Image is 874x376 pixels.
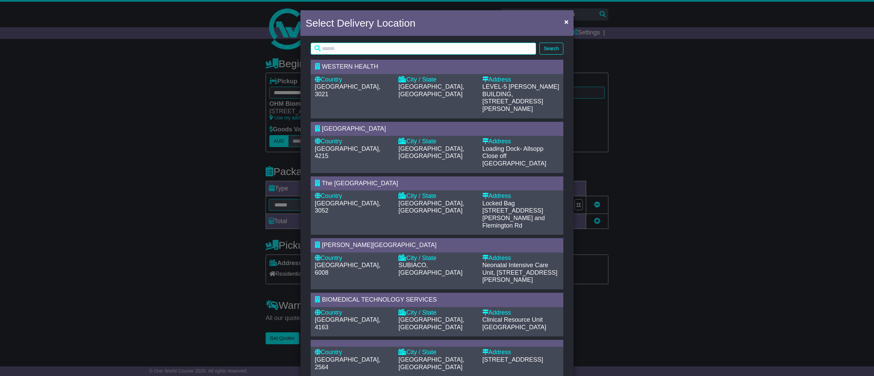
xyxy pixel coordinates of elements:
[398,356,464,371] span: [GEOGRAPHIC_DATA], [GEOGRAPHIC_DATA]
[322,296,437,303] span: BIOMEDICAL TECHNOLOGY SERVICES
[398,76,475,84] div: City / State
[398,262,462,276] span: SUBIACO, [GEOGRAPHIC_DATA]
[561,15,572,29] button: Close
[482,76,559,84] div: Address
[398,145,464,160] span: [GEOGRAPHIC_DATA], [GEOGRAPHIC_DATA]
[322,63,378,70] span: WESTERN HEALTH
[398,138,475,145] div: City / State
[315,262,380,276] span: [GEOGRAPHIC_DATA], 6008
[322,180,398,187] span: The [GEOGRAPHIC_DATA]
[482,200,543,221] span: Locked Bag [STREET_ADDRESS][PERSON_NAME]
[482,145,544,160] span: Loading Dock- Allsopp Close
[315,309,392,317] div: Country
[482,349,559,356] div: Address
[482,153,546,167] span: off [GEOGRAPHIC_DATA]
[306,15,415,31] h4: Select Delivery Location
[398,309,475,317] div: City / State
[315,138,392,145] div: Country
[322,125,386,132] span: [GEOGRAPHIC_DATA]
[482,262,548,269] span: Neonatal Intensive Care
[482,269,558,284] span: Unit, [STREET_ADDRESS][PERSON_NAME]
[482,91,543,112] span: BUILDING,[STREET_ADDRESS][PERSON_NAME]
[398,200,464,214] span: [GEOGRAPHIC_DATA], [GEOGRAPHIC_DATA]
[322,242,436,248] span: [PERSON_NAME][GEOGRAPHIC_DATA]
[315,356,380,371] span: [GEOGRAPHIC_DATA], 2564
[315,145,380,160] span: [GEOGRAPHIC_DATA], 4215
[482,192,559,200] div: Address
[482,309,559,317] div: Address
[315,76,392,84] div: Country
[315,83,380,98] span: [GEOGRAPHIC_DATA], 3021
[398,83,464,98] span: [GEOGRAPHIC_DATA], [GEOGRAPHIC_DATA]
[482,138,559,145] div: Address
[564,18,568,26] span: ×
[482,83,559,90] span: LEVEL-5 [PERSON_NAME]
[315,192,392,200] div: Country
[482,255,559,262] div: Address
[482,356,543,363] span: [STREET_ADDRESS]
[315,316,380,331] span: [GEOGRAPHIC_DATA], 4163
[482,215,545,229] span: and Flemington Rd
[398,349,475,356] div: City / State
[539,43,563,55] button: Search
[315,255,392,262] div: Country
[398,192,475,200] div: City / State
[398,316,464,331] span: [GEOGRAPHIC_DATA], [GEOGRAPHIC_DATA]
[482,324,546,331] span: [GEOGRAPHIC_DATA]
[315,349,392,356] div: Country
[482,316,543,323] span: Clinical Resource Unit
[315,200,380,214] span: [GEOGRAPHIC_DATA], 3052
[398,255,475,262] div: City / State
